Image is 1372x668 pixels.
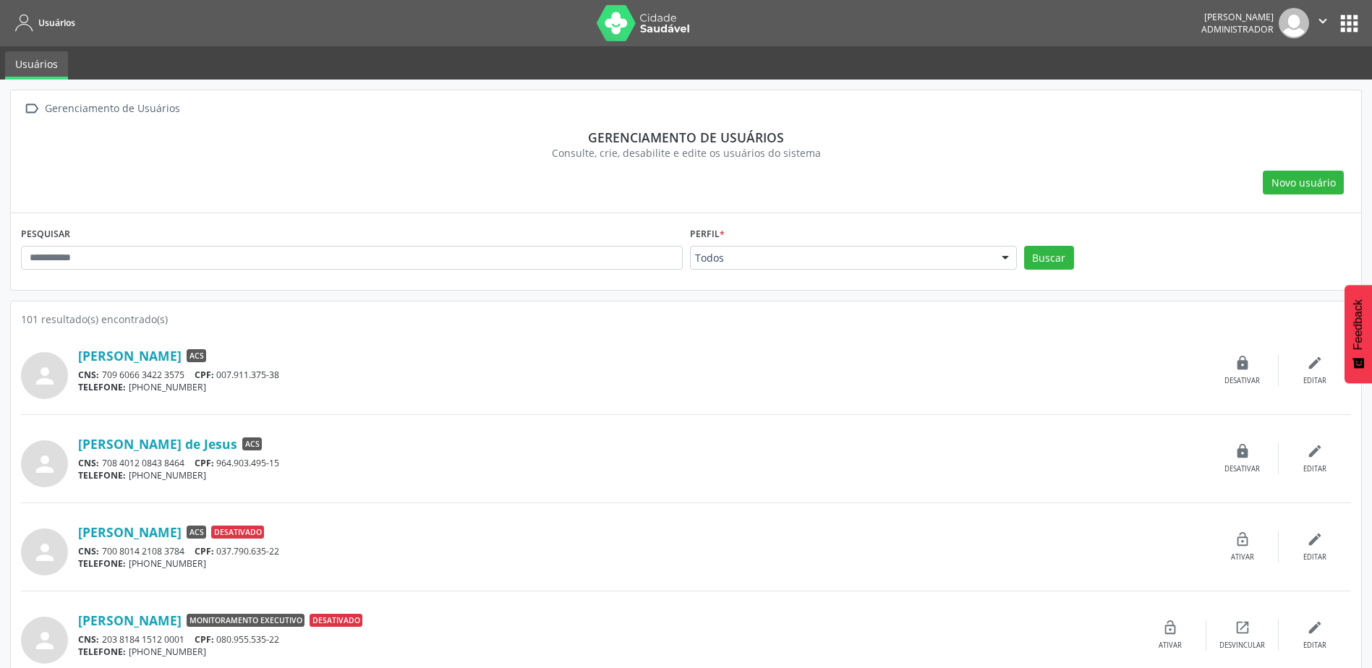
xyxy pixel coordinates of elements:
[21,312,1351,327] div: 101 resultado(s) encontrado(s)
[195,545,214,557] span: CPF:
[1159,641,1182,651] div: Ativar
[1307,355,1323,371] i: edit
[695,251,987,265] span: Todos
[1279,8,1309,38] img: img
[1224,464,1260,474] div: Desativar
[1307,531,1323,547] i: edit
[1307,620,1323,635] i: edit
[1303,641,1326,651] div: Editar
[78,633,99,646] span: CNS:
[1231,552,1254,562] div: Ativar
[78,381,1206,393] div: [PHONE_NUMBER]
[1235,531,1250,547] i: lock_open
[211,526,264,539] span: Desativado
[1315,13,1331,29] i: 
[32,363,58,389] i: person
[195,633,214,646] span: CPF:
[21,98,182,119] a:  Gerenciamento de Usuários
[1219,641,1265,651] div: Desvincular
[1235,620,1250,635] i: open_in_new
[32,628,58,654] i: person
[187,349,206,362] span: ACS
[1303,464,1326,474] div: Editar
[1162,620,1178,635] i: lock_open
[78,557,1206,570] div: [PHONE_NUMBER]
[31,145,1341,160] div: Consulte, crie, desabilite e edite os usuários do sistema
[195,369,214,381] span: CPF:
[310,614,362,627] span: Desativado
[78,369,99,381] span: CNS:
[78,369,1206,381] div: 709 6066 3422 3575 007.911.375-38
[78,633,1134,646] div: 203 8184 1512 0001 080.955.535-22
[1303,552,1326,562] div: Editar
[78,469,1206,481] div: [PHONE_NUMBER]
[1263,171,1344,195] button: Novo usuário
[78,646,126,658] span: TELEFONE:
[1309,8,1337,38] button: 
[1024,246,1074,270] button: Buscar
[195,457,214,469] span: CPF:
[1235,355,1250,371] i: lock
[1271,175,1336,190] span: Novo usuário
[187,526,206,539] span: ACS
[1201,23,1274,35] span: Administrador
[78,348,182,364] a: [PERSON_NAME]
[78,612,182,628] a: [PERSON_NAME]
[21,223,70,246] label: PESQUISAR
[5,51,68,80] a: Usuários
[78,557,126,570] span: TELEFONE:
[1337,11,1362,36] button: apps
[78,646,1134,658] div: [PHONE_NUMBER]
[242,437,262,450] span: ACS
[78,381,126,393] span: TELEFONE:
[1201,11,1274,23] div: [PERSON_NAME]
[1352,299,1365,350] span: Feedback
[1345,285,1372,383] button: Feedback - Mostrar pesquisa
[187,614,304,627] span: Monitoramento Executivo
[38,17,75,29] span: Usuários
[1224,376,1260,386] div: Desativar
[1307,443,1323,459] i: edit
[78,436,237,452] a: [PERSON_NAME] de Jesus
[32,451,58,477] i: person
[78,545,1206,557] div: 700 8014 2108 3784 037.790.635-22
[42,98,182,119] div: Gerenciamento de Usuários
[31,129,1341,145] div: Gerenciamento de usuários
[1235,443,1250,459] i: lock
[690,223,725,246] label: Perfil
[21,98,42,119] i: 
[78,524,182,540] a: [PERSON_NAME]
[10,11,75,35] a: Usuários
[78,469,126,481] span: TELEFONE:
[32,539,58,565] i: person
[78,457,1206,469] div: 708 4012 0843 8464 964.903.495-15
[78,545,99,557] span: CNS:
[78,457,99,469] span: CNS:
[1303,376,1326,386] div: Editar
